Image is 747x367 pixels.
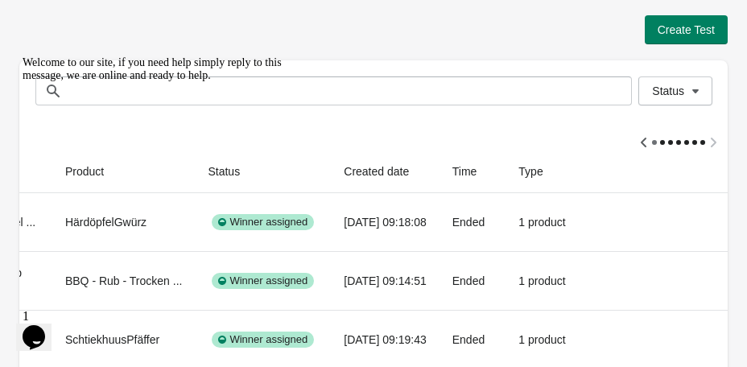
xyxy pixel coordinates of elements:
[518,265,565,297] div: 1 product
[452,265,493,297] div: Ended
[600,332,660,344] button: View results
[512,157,565,186] button: Type
[6,6,296,32] div: Welcome to our site, if you need help simply reply to this message, we are online and ready to help.
[446,157,500,186] button: Time
[452,324,493,356] div: Ended
[344,265,426,297] div: [DATE] 09:14:51
[344,324,426,356] div: [DATE] 09:19:43
[518,324,565,356] div: 1 product
[658,23,715,36] span: Create Test
[6,6,266,31] span: Welcome to our site, if you need help simply reply to this message, we are online and ready to help.
[16,303,68,351] iframe: chat widget
[65,324,183,356] div: SchtiekhuusPfäffer
[638,76,712,105] button: Status
[645,15,728,44] button: Create Test
[337,157,431,186] button: Created date
[518,206,565,238] div: 1 product
[344,206,426,238] div: [DATE] 09:18:08
[212,332,314,348] div: Winner assigned
[16,50,306,295] iframe: chat widget
[652,85,684,97] span: Status
[600,273,660,286] button: View results
[600,214,660,227] button: View results
[452,206,493,238] div: Ended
